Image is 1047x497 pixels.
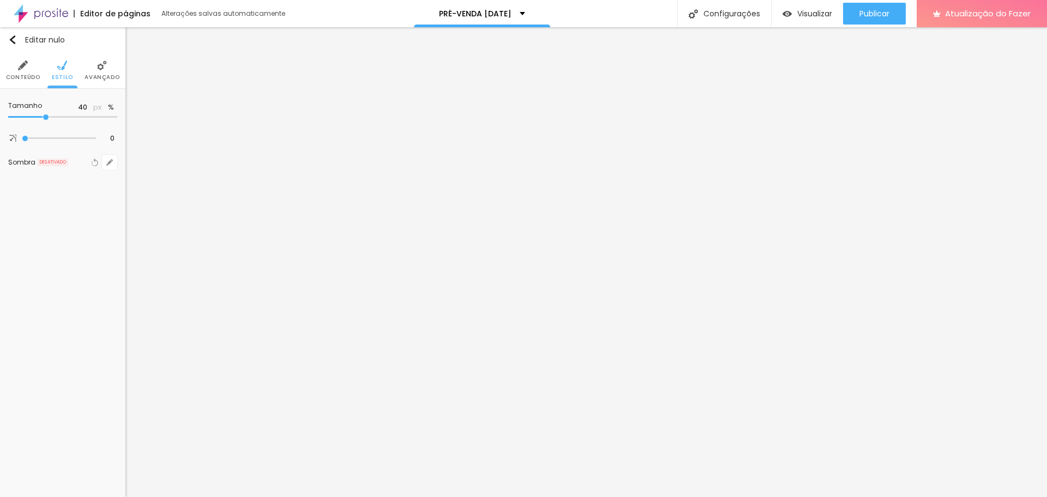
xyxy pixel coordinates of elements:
[8,157,35,167] font: Sombra
[125,27,1047,497] iframe: Editor
[80,8,151,19] font: Editor de páginas
[18,60,28,70] img: Ícone
[797,8,832,19] font: Visualizar
[57,60,67,70] img: Ícone
[9,135,16,142] img: Ícone
[783,9,792,19] img: view-1.svg
[161,9,285,18] font: Alterações salvas automaticamente
[40,159,66,165] font: DESATIVADO
[8,101,42,110] font: Tamanho
[90,103,105,112] button: px
[105,103,117,112] button: %
[93,102,101,112] font: px
[843,3,906,25] button: Publicar
[52,73,73,81] font: Estilo
[859,8,889,19] font: Publicar
[108,102,114,112] font: %
[97,60,107,70] img: Ícone
[689,9,698,19] img: Ícone
[25,34,65,45] font: Editar nulo
[945,8,1031,19] font: Atualização do Fazer
[85,73,119,81] font: Avançado
[8,35,17,44] img: Ícone
[772,3,843,25] button: Visualizar
[703,8,760,19] font: Configurações
[439,8,512,19] font: PRÉ-VENDA [DATE]
[6,73,40,81] font: Conteúdo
